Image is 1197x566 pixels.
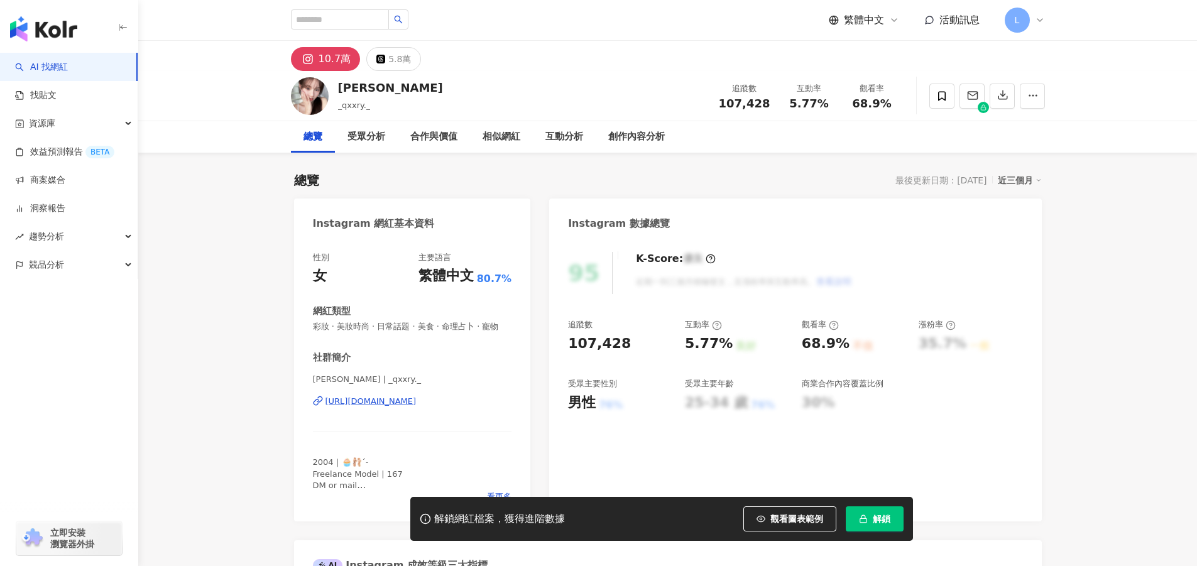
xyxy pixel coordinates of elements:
div: 觀看率 [848,82,896,95]
span: 5.77% [789,97,828,110]
div: 5.8萬 [388,50,411,68]
div: 相似網紅 [483,129,520,144]
span: [PERSON_NAME] | _qxxry._ [313,374,512,385]
a: [URL][DOMAIN_NAME] [313,396,512,407]
div: 總覽 [294,171,319,189]
div: 受眾分析 [347,129,385,144]
a: 洞察報告 [15,202,65,215]
div: 主要語言 [418,252,451,263]
div: 互動率 [685,319,722,330]
div: 近三個月 [998,172,1042,188]
div: 解鎖網紅檔案，獲得進階數據 [434,513,565,526]
a: 找貼文 [15,89,57,102]
button: 解鎖 [846,506,904,531]
a: 商案媒合 [15,174,65,187]
span: 看更多 [487,491,511,503]
img: logo [10,16,77,41]
span: 68.9% [852,97,891,110]
div: 女 [313,266,327,286]
span: 2004｜🧁🩰ˊ˗ Freelance Model | 167 DM or mail 📥：[EMAIL_ADDRESS][DOMAIN_NAME] / @chxirry.620 [313,457,474,513]
div: 漲粉率 [919,319,956,330]
div: [PERSON_NAME] [338,80,443,95]
span: L [1015,13,1020,27]
span: 觀看圖表範例 [770,514,823,524]
div: 107,428 [568,334,631,354]
div: 總覽 [303,129,322,144]
div: 追蹤數 [568,319,593,330]
span: 繁體中文 [844,13,884,27]
img: chrome extension [20,528,45,548]
div: 互動率 [785,82,833,95]
div: 商業合作內容覆蓋比例 [802,378,883,389]
div: 觀看率 [802,319,839,330]
div: 10.7萬 [319,50,351,68]
div: 男性 [568,393,596,413]
button: 觀看圖表範例 [743,506,836,531]
span: 107,428 [719,97,770,110]
div: 追蹤數 [719,82,770,95]
div: 互動分析 [545,129,583,144]
div: 最後更新日期：[DATE] [895,175,987,185]
div: 繁體中文 [418,266,474,286]
div: 網紅類型 [313,305,351,318]
span: 解鎖 [873,514,890,524]
a: 效益預測報告BETA [15,146,114,158]
span: rise [15,232,24,241]
span: 活動訊息 [939,14,980,26]
div: 受眾主要年齡 [685,378,734,389]
div: 5.77% [685,334,733,354]
span: 趨勢分析 [29,222,64,251]
span: 競品分析 [29,251,64,279]
span: _qxxry._ [338,101,371,110]
div: 性別 [313,252,329,263]
div: Instagram 網紅基本資料 [313,217,435,231]
div: 合作與價值 [410,129,457,144]
span: search [394,15,403,24]
span: 資源庫 [29,109,55,138]
span: 立即安裝 瀏覽器外掛 [50,527,94,550]
div: 社群簡介 [313,351,351,364]
a: chrome extension立即安裝 瀏覽器外掛 [16,521,122,555]
img: KOL Avatar [291,77,329,115]
button: 10.7萬 [291,47,361,71]
span: 彩妝 · 美妝時尚 · 日常話題 · 美食 · 命理占卜 · 寵物 [313,321,512,332]
div: 68.9% [802,334,850,354]
span: 80.7% [477,272,512,286]
div: 受眾主要性別 [568,378,617,389]
div: Instagram 數據總覽 [568,217,670,231]
button: 5.8萬 [366,47,421,71]
div: 創作內容分析 [608,129,665,144]
div: [URL][DOMAIN_NAME] [325,396,417,407]
a: searchAI 找網紅 [15,61,68,73]
div: K-Score : [636,252,716,266]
